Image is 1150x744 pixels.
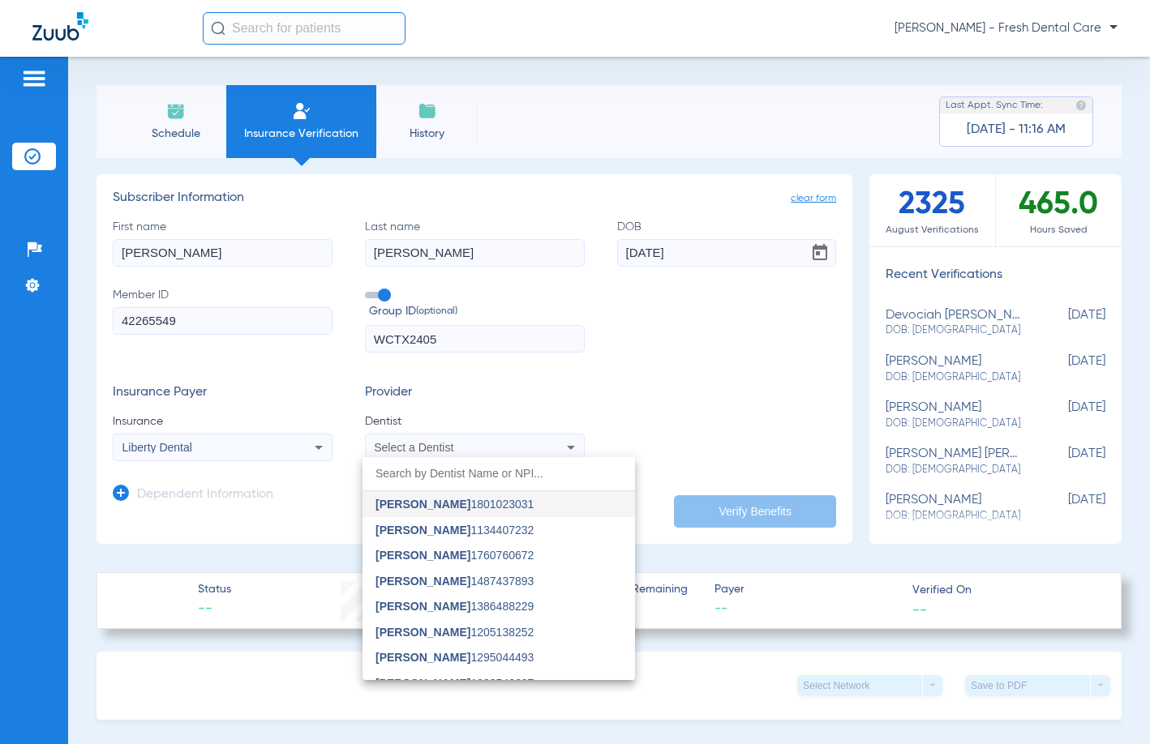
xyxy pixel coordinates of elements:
[375,498,534,510] span: 1801023031
[375,626,534,638] span: 1205138252
[363,457,635,490] input: dropdown search
[375,575,534,587] span: 1487437893
[375,601,534,612] span: 1386488229
[375,626,470,639] span: [PERSON_NAME]
[375,498,470,511] span: [PERSON_NAME]
[375,652,534,663] span: 1295044493
[375,600,470,613] span: [PERSON_NAME]
[375,677,470,690] span: [PERSON_NAME]
[375,549,534,561] span: 1760760672
[1069,666,1150,744] iframe: Chat Widget
[375,678,534,689] span: 1932549607
[375,549,470,562] span: [PERSON_NAME]
[375,524,534,536] span: 1134407232
[375,575,470,588] span: [PERSON_NAME]
[375,651,470,664] span: [PERSON_NAME]
[375,524,470,537] span: [PERSON_NAME]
